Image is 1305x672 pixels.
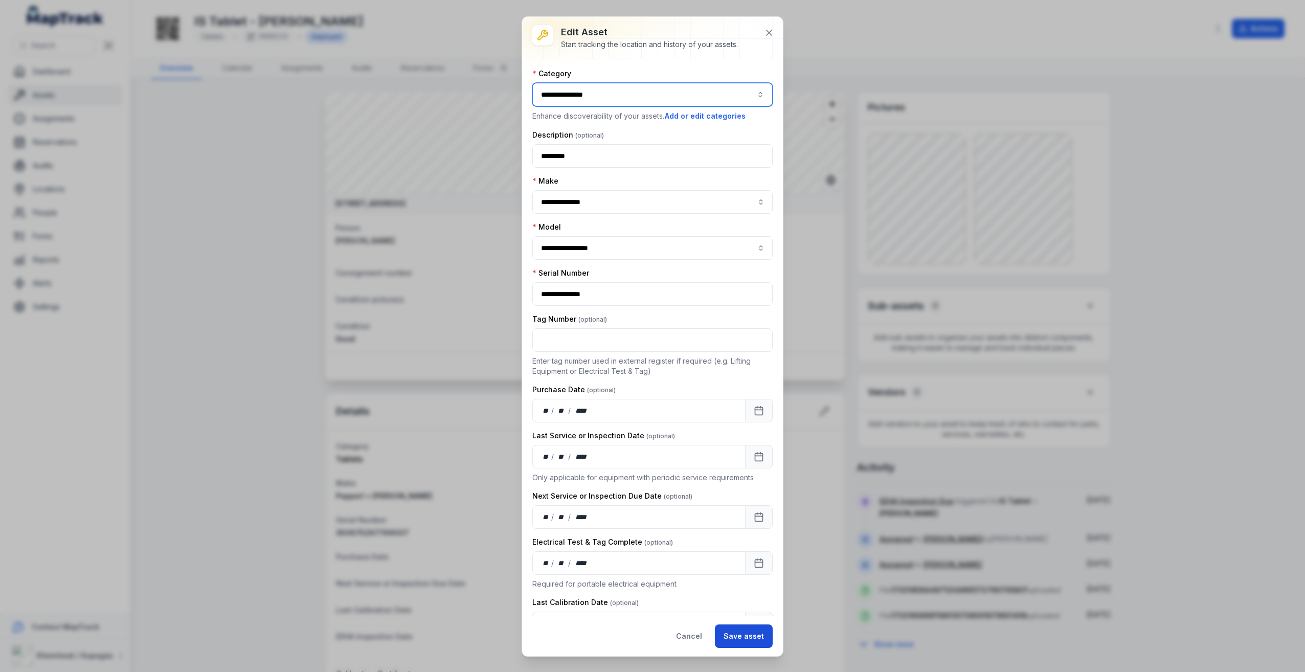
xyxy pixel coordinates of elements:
p: Only applicable for equipment with periodic service requirements [532,473,773,483]
input: asset-edit:cf[8d30bdcc-ee20-45c2-b158-112416eb6043]-label [532,190,773,214]
button: Cancel [667,624,711,648]
label: Next Service or Inspection Due Date [532,491,692,501]
button: Add or edit categories [664,110,746,122]
button: Save asset [715,624,773,648]
label: Make [532,176,558,186]
button: Calendar [745,445,773,468]
div: month, [555,452,569,462]
label: Last Service or Inspection Date [532,431,675,441]
p: Enhance discoverability of your assets. [532,110,773,122]
div: day, [541,406,551,416]
label: Purchase Date [532,385,616,395]
p: Required for portable electrical equipment [532,579,773,589]
button: Calendar [745,505,773,529]
div: / [568,452,572,462]
button: Calendar [745,399,773,422]
label: Electrical Test & Tag Complete [532,537,673,547]
div: year, [572,452,591,462]
label: Tag Number [532,314,607,324]
div: day, [541,512,551,522]
div: / [551,558,555,568]
div: day, [541,558,551,568]
div: / [551,512,555,522]
div: month, [555,512,569,522]
label: Description [532,130,604,140]
h3: Edit asset [561,25,738,39]
div: / [568,512,572,522]
div: / [551,406,555,416]
div: Start tracking the location and history of your assets. [561,39,738,50]
button: Calendar [745,612,773,635]
div: month, [555,558,569,568]
div: day, [541,452,551,462]
input: asset-edit:cf[5827e389-34f9-4b46-9346-a02c2bfa3a05]-label [532,236,773,260]
div: / [551,452,555,462]
label: Category [532,69,571,79]
div: year, [572,406,591,416]
label: Last Calibration Date [532,597,639,608]
div: / [568,406,572,416]
div: / [568,558,572,568]
label: Model [532,222,561,232]
label: Serial Number [532,268,589,278]
div: year, [572,558,591,568]
p: Enter tag number used in external register if required (e.g. Lifting Equipment or Electrical Test... [532,356,773,376]
div: month, [555,406,569,416]
button: Calendar [745,551,773,575]
div: year, [572,512,591,522]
